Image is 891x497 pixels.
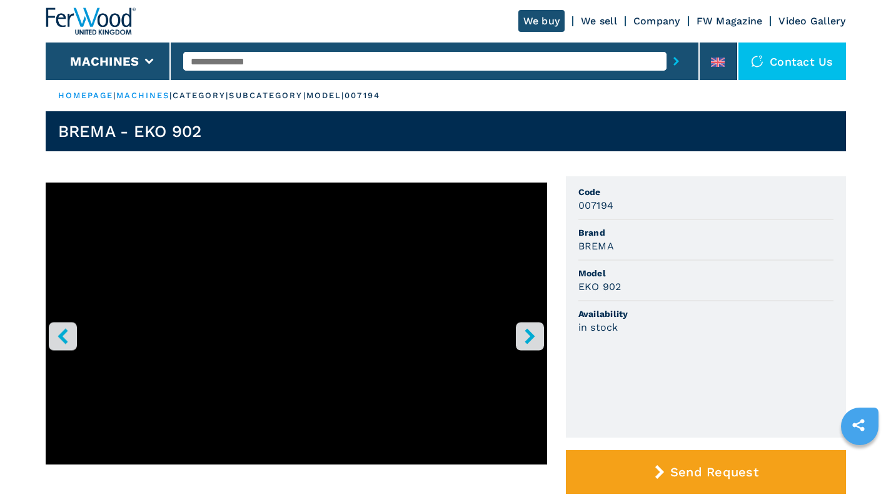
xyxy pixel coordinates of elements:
span: | [169,91,172,100]
button: left-button [49,322,77,350]
img: Contact us [751,55,763,68]
a: HOMEPAGE [58,91,114,100]
span: Model [578,267,833,279]
span: Brand [578,226,833,239]
button: Machines [70,54,139,69]
p: 007194 [345,90,380,101]
h3: 007194 [578,198,614,213]
h3: EKO 902 [578,279,622,294]
span: Send Request [670,464,758,479]
a: Video Gallery [778,15,845,27]
span: Availability [578,308,833,320]
span: Code [578,186,833,198]
a: Company [633,15,680,27]
h3: BREMA [578,239,614,253]
a: We buy [518,10,565,32]
div: Go to Slide 1 [46,183,547,486]
h3: in stock [578,320,618,334]
p: category | [173,90,229,101]
button: Send Request [566,450,846,494]
button: submit-button [667,47,686,76]
div: Contact us [738,43,846,80]
p: model | [306,90,345,101]
p: subcategory | [229,90,306,101]
img: Ferwood [46,8,136,35]
button: right-button [516,322,544,350]
h1: BREMA - EKO 902 [58,121,202,141]
span: | [113,91,116,100]
a: FW Magazine [697,15,763,27]
a: We sell [581,15,617,27]
a: sharethis [843,409,874,441]
a: machines [116,91,170,100]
